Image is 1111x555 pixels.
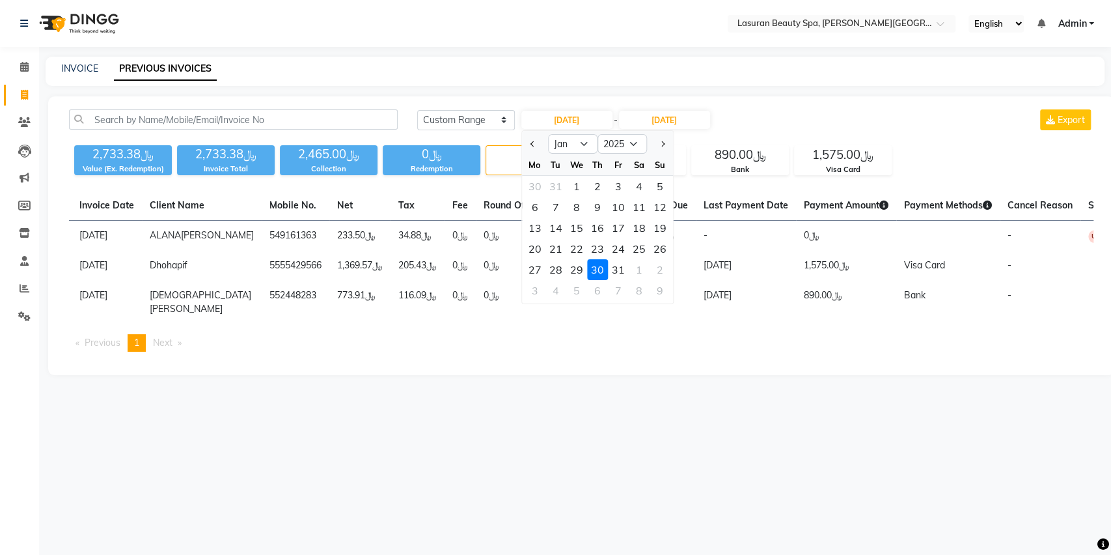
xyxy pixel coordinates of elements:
[608,197,629,218] div: Friday, January 10, 2025
[796,281,896,324] td: ﷼890.00
[566,154,587,175] div: We
[795,164,891,175] div: Visa Card
[1040,109,1091,130] button: Export
[650,238,670,259] div: Sunday, January 26, 2025
[545,280,566,301] div: 4
[629,238,650,259] div: Saturday, January 25, 2025
[525,176,545,197] div: 30
[796,251,896,281] td: ﷼1,575.00
[650,280,670,301] div: 9
[85,337,120,349] span: Previous
[398,199,415,211] span: Tax
[74,145,172,164] div: ﷼2,733.38
[629,197,650,218] div: 11
[445,221,476,251] td: ﷼0
[657,134,668,154] button: Next month
[650,238,670,259] div: 26
[177,259,187,271] span: pif
[545,154,566,175] div: Tu
[629,280,650,301] div: Saturday, February 8, 2025
[525,280,545,301] div: 3
[525,259,545,280] div: 27
[134,337,139,349] span: 1
[74,164,172,175] div: Value (Ex. Redemption)
[79,289,107,301] span: [DATE]
[545,218,566,238] div: 14
[262,251,329,281] td: 5555429566
[696,221,796,251] td: -
[566,238,587,259] div: Wednesday, January 22, 2025
[608,238,629,259] div: 24
[904,199,992,211] span: Payment Methods
[61,63,98,74] a: INVOICE
[262,281,329,324] td: 552448283
[566,280,587,301] div: 5
[150,199,204,211] span: Client Name
[525,197,545,218] div: Monday, January 6, 2025
[796,221,896,251] td: ﷼0
[566,238,587,259] div: 22
[181,229,254,241] span: [PERSON_NAME]
[629,218,650,238] div: 18
[486,146,583,164] div: 3
[608,218,629,238] div: Friday, January 17, 2025
[696,251,796,281] td: [DATE]
[545,176,566,197] div: Tuesday, December 31, 2024
[614,113,618,127] span: -
[177,164,275,175] div: Invoice Total
[650,176,670,197] div: Sunday, January 5, 2025
[521,111,612,129] input: Start Date
[79,199,134,211] span: Invoice Date
[608,176,629,197] div: 3
[650,218,670,238] div: 19
[545,280,566,301] div: Tuesday, February 4, 2025
[566,197,587,218] div: Wednesday, January 8, 2025
[587,280,608,301] div: Thursday, February 6, 2025
[608,280,629,301] div: 7
[566,218,587,238] div: Wednesday, January 15, 2025
[525,238,545,259] div: Monday, January 20, 2025
[177,145,275,164] div: ﷼2,733.38
[1008,229,1011,241] span: -
[608,238,629,259] div: Friday, January 24, 2025
[650,280,670,301] div: Sunday, February 9, 2025
[114,57,217,81] a: PREVIOUS INVOICES
[904,259,945,271] span: Visa Card
[1058,17,1086,31] span: Admin
[704,199,788,211] span: Last Payment Date
[69,334,1093,352] nav: Pagination
[280,164,377,175] div: Collection
[79,259,107,271] span: [DATE]
[619,111,710,129] input: End Date
[566,176,587,197] div: Wednesday, January 1, 2025
[608,218,629,238] div: 17
[566,197,587,218] div: 8
[527,134,538,154] button: Previous month
[1008,259,1011,271] span: -
[587,218,608,238] div: Thursday, January 16, 2025
[153,337,172,349] span: Next
[545,176,566,197] div: 31
[587,238,608,259] div: 23
[391,251,445,281] td: ﷼205.43
[692,164,788,175] div: Bank
[650,176,670,197] div: 5
[587,218,608,238] div: 16
[391,281,445,324] td: ﷼116.09
[445,281,476,324] td: ﷼0
[566,176,587,197] div: 1
[587,154,608,175] div: Th
[383,145,480,164] div: ﷼0
[587,176,608,197] div: 2
[545,197,566,218] div: 7
[525,238,545,259] div: 20
[525,218,545,238] div: 13
[608,280,629,301] div: Friday, February 7, 2025
[545,259,566,280] div: 28
[337,199,353,211] span: Net
[608,197,629,218] div: 10
[650,197,670,218] div: 12
[545,238,566,259] div: Tuesday, January 21, 2025
[329,251,391,281] td: ﷼1,369.57
[587,176,608,197] div: Thursday, January 2, 2025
